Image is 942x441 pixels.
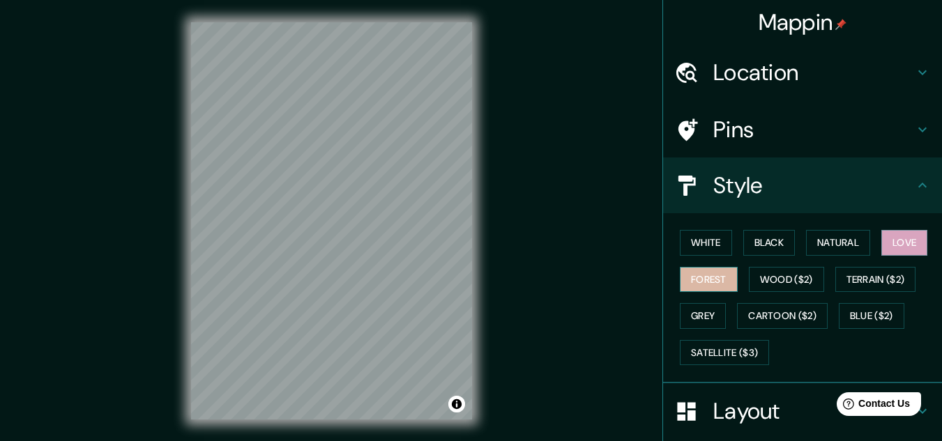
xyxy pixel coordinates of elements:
[680,267,738,293] button: Forest
[713,116,914,144] h4: Pins
[759,8,847,36] h4: Mappin
[835,19,846,30] img: pin-icon.png
[743,230,796,256] button: Black
[680,340,769,366] button: Satellite ($3)
[663,45,942,100] div: Location
[737,303,828,329] button: Cartoon ($2)
[448,396,465,412] button: Toggle attribution
[835,267,916,293] button: Terrain ($2)
[749,267,824,293] button: Wood ($2)
[713,171,914,199] h4: Style
[663,383,942,439] div: Layout
[680,303,726,329] button: Grey
[680,230,732,256] button: White
[806,230,870,256] button: Natural
[663,157,942,213] div: Style
[818,387,927,426] iframe: Help widget launcher
[663,102,942,157] div: Pins
[713,59,914,86] h4: Location
[191,22,472,419] canvas: Map
[713,397,914,425] h4: Layout
[881,230,927,256] button: Love
[839,303,904,329] button: Blue ($2)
